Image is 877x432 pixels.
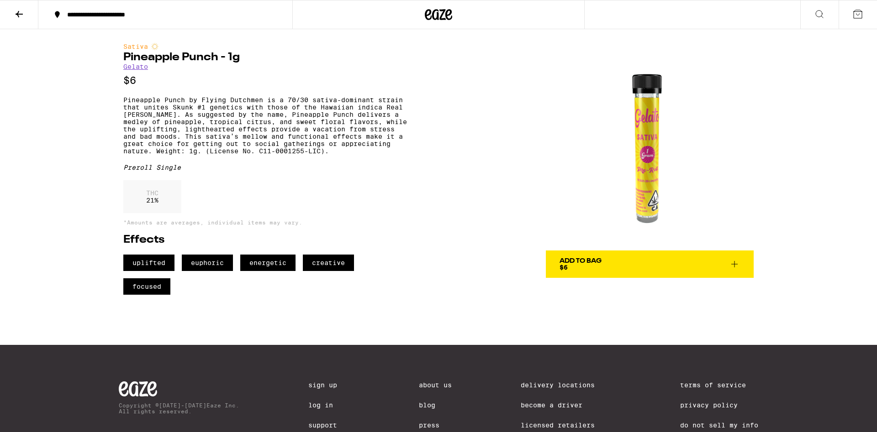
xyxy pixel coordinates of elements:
img: Gelato - Pineapple Punch - 1g [546,43,754,250]
a: Support [308,422,349,429]
div: Add To Bag [560,258,602,264]
div: 21 % [123,180,181,213]
h1: Pineapple Punch - 1g [123,52,407,63]
a: Licensed Retailers [521,422,611,429]
span: creative [303,255,354,271]
a: Log In [308,401,349,409]
a: Blog [419,401,452,409]
a: Privacy Policy [680,401,758,409]
span: $6 [560,264,568,271]
span: euphoric [182,255,233,271]
span: uplifted [123,255,174,271]
a: Terms of Service [680,381,758,389]
span: focused [123,278,170,295]
div: Sativa [123,43,407,50]
h2: Effects [123,234,407,245]
a: Press [419,422,452,429]
p: *Amounts are averages, individual items may vary. [123,219,407,225]
a: About Us [419,381,452,389]
a: Become a Driver [521,401,611,409]
a: Do Not Sell My Info [680,422,758,429]
p: $6 [123,75,407,86]
p: Copyright © [DATE]-[DATE] Eaze Inc. All rights reserved. [119,402,239,414]
a: Sign Up [308,381,349,389]
img: sativaColor.svg [151,43,158,50]
span: energetic [240,255,296,271]
div: Preroll Single [123,164,407,171]
p: Pineapple Punch by Flying Dutchmen is a 70/30 sativa-dominant strain that unites Skunk #1 genetic... [123,96,407,155]
button: Add To Bag$6 [546,250,754,278]
a: Delivery Locations [521,381,611,389]
a: Gelato [123,63,148,70]
p: THC [146,189,158,197]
